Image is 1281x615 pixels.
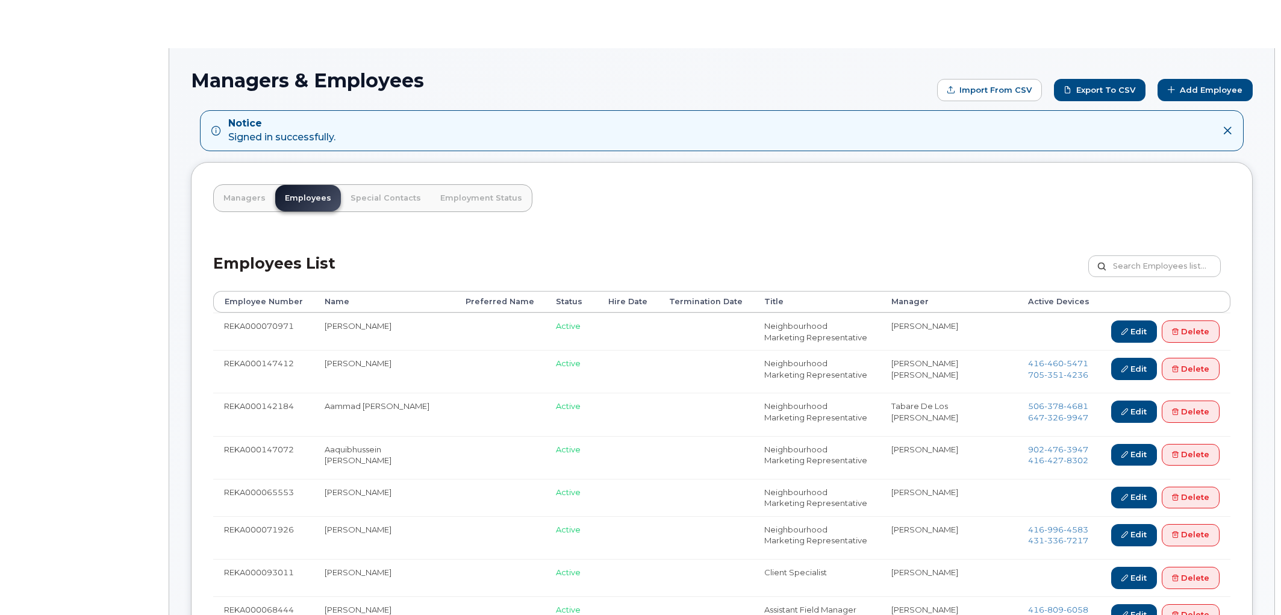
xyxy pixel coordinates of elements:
[1044,370,1064,379] span: 351
[556,487,581,497] span: Active
[1064,401,1088,411] span: 4681
[753,479,880,516] td: Neighbourhood Marketing Representative
[891,487,1006,498] li: [PERSON_NAME]
[1162,320,1220,343] a: Delete
[1028,605,1088,614] span: 416
[1111,401,1157,423] a: Edit
[1054,79,1145,101] a: Export to CSV
[1044,358,1064,368] span: 460
[545,291,597,313] th: Status
[1111,567,1157,589] a: Edit
[1162,358,1220,380] a: Delete
[1028,401,1088,411] a: 5063784681
[1162,567,1220,589] a: Delete
[556,605,581,614] span: Active
[314,436,455,479] td: Aaquibhussein [PERSON_NAME]
[314,291,455,313] th: Name
[1064,370,1088,379] span: 4236
[556,358,581,368] span: Active
[213,436,314,479] td: REKA000147072
[753,291,880,313] th: Title
[891,401,1006,423] li: Tabare De Los [PERSON_NAME]
[314,559,455,596] td: [PERSON_NAME]
[314,516,455,559] td: [PERSON_NAME]
[213,350,314,393] td: REKA000147412
[1064,413,1088,422] span: 9947
[1064,605,1088,614] span: 6058
[275,185,341,211] a: Employees
[1064,445,1088,454] span: 3947
[213,479,314,516] td: REKA000065553
[556,525,581,534] span: Active
[1111,358,1157,380] a: Edit
[891,444,1006,455] li: [PERSON_NAME]
[1028,535,1088,545] a: 4313367217
[1111,444,1157,466] a: Edit
[1064,358,1088,368] span: 5471
[314,350,455,393] td: [PERSON_NAME]
[1064,455,1088,465] span: 8302
[1028,525,1088,534] span: 416
[1111,320,1157,343] a: Edit
[658,291,753,313] th: Termination Date
[228,117,335,131] strong: Notice
[556,445,581,454] span: Active
[1044,445,1064,454] span: 476
[891,358,1006,369] li: [PERSON_NAME]
[213,313,314,350] td: REKA000070971
[1162,487,1220,509] a: Delete
[455,291,545,313] th: Preferred Name
[1017,291,1100,313] th: Active Devices
[1028,358,1088,368] span: 416
[753,350,880,393] td: Neighbourhood Marketing Representative
[891,524,1006,535] li: [PERSON_NAME]
[597,291,658,313] th: Hire Date
[1028,535,1088,545] span: 431
[191,70,931,91] h1: Managers & Employees
[1044,605,1064,614] span: 809
[753,436,880,479] td: Neighbourhood Marketing Representative
[1162,401,1220,423] a: Delete
[1064,525,1088,534] span: 4583
[1028,358,1088,368] a: 4164605471
[1028,413,1088,422] a: 6473269947
[891,567,1006,578] li: [PERSON_NAME]
[753,313,880,350] td: Neighbourhood Marketing Representative
[753,516,880,559] td: Neighbourhood Marketing Representative
[1044,413,1064,422] span: 326
[1044,535,1064,545] span: 336
[1044,455,1064,465] span: 427
[213,393,314,435] td: REKA000142184
[1028,370,1088,379] span: 705
[753,393,880,435] td: Neighbourhood Marketing Representative
[213,516,314,559] td: REKA000071926
[214,185,275,211] a: Managers
[314,313,455,350] td: [PERSON_NAME]
[1044,525,1064,534] span: 996
[1028,445,1088,454] a: 9024763947
[1028,401,1088,411] span: 506
[1028,455,1088,465] a: 4164278302
[556,321,581,331] span: Active
[1028,413,1088,422] span: 647
[1028,605,1088,614] a: 4168096058
[1111,524,1157,546] a: Edit
[556,567,581,577] span: Active
[1028,455,1088,465] span: 416
[1158,79,1253,101] a: Add Employee
[1162,524,1220,546] a: Delete
[228,117,335,145] div: Signed in successfully.
[1044,401,1064,411] span: 378
[431,185,532,211] a: Employment Status
[1028,525,1088,534] a: 4169964583
[213,255,335,291] h2: Employees List
[891,320,1006,332] li: [PERSON_NAME]
[753,559,880,596] td: Client Specialist
[314,393,455,435] td: Aammad [PERSON_NAME]
[1028,370,1088,379] a: 7053514236
[1028,445,1088,454] span: 902
[1064,535,1088,545] span: 7217
[341,185,431,211] a: Special Contacts
[937,79,1042,101] form: Import from CSV
[556,401,581,411] span: Active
